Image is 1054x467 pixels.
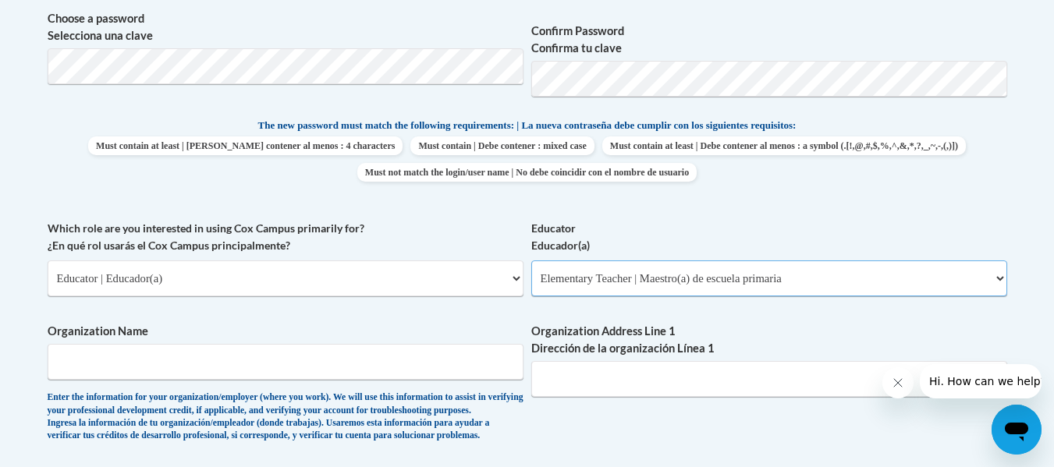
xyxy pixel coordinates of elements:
[357,163,697,182] span: Must not match the login/user name | No debe coincidir con el nombre de usuario
[88,136,403,155] span: Must contain at least | [PERSON_NAME] contener al menos : 4 characters
[9,11,126,23] span: Hi. How can we help?
[882,367,914,398] iframe: Close message
[48,391,523,443] div: Enter the information for your organization/employer (where you work). We will use this informati...
[920,364,1042,398] iframe: Message from company
[48,10,523,44] label: Choose a password Selecciona una clave
[602,136,966,155] span: Must contain at least | Debe contener al menos : a symbol (.[!,@,#,$,%,^,&,*,?,_,~,-,(,)])
[410,136,594,155] span: Must contain | Debe contener : mixed case
[531,23,1007,57] label: Confirm Password Confirma tu clave
[531,220,1007,254] label: Educator Educador(a)
[531,361,1007,397] input: Metadata input
[48,220,523,254] label: Which role are you interested in using Cox Campus primarily for? ¿En qué rol usarás el Cox Campus...
[258,119,797,133] span: The new password must match the following requirements: | La nueva contraseña debe cumplir con lo...
[48,344,523,380] input: Metadata input
[992,405,1042,455] iframe: Button to launch messaging window
[48,323,523,340] label: Organization Name
[531,323,1007,357] label: Organization Address Line 1 Dirección de la organización Línea 1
